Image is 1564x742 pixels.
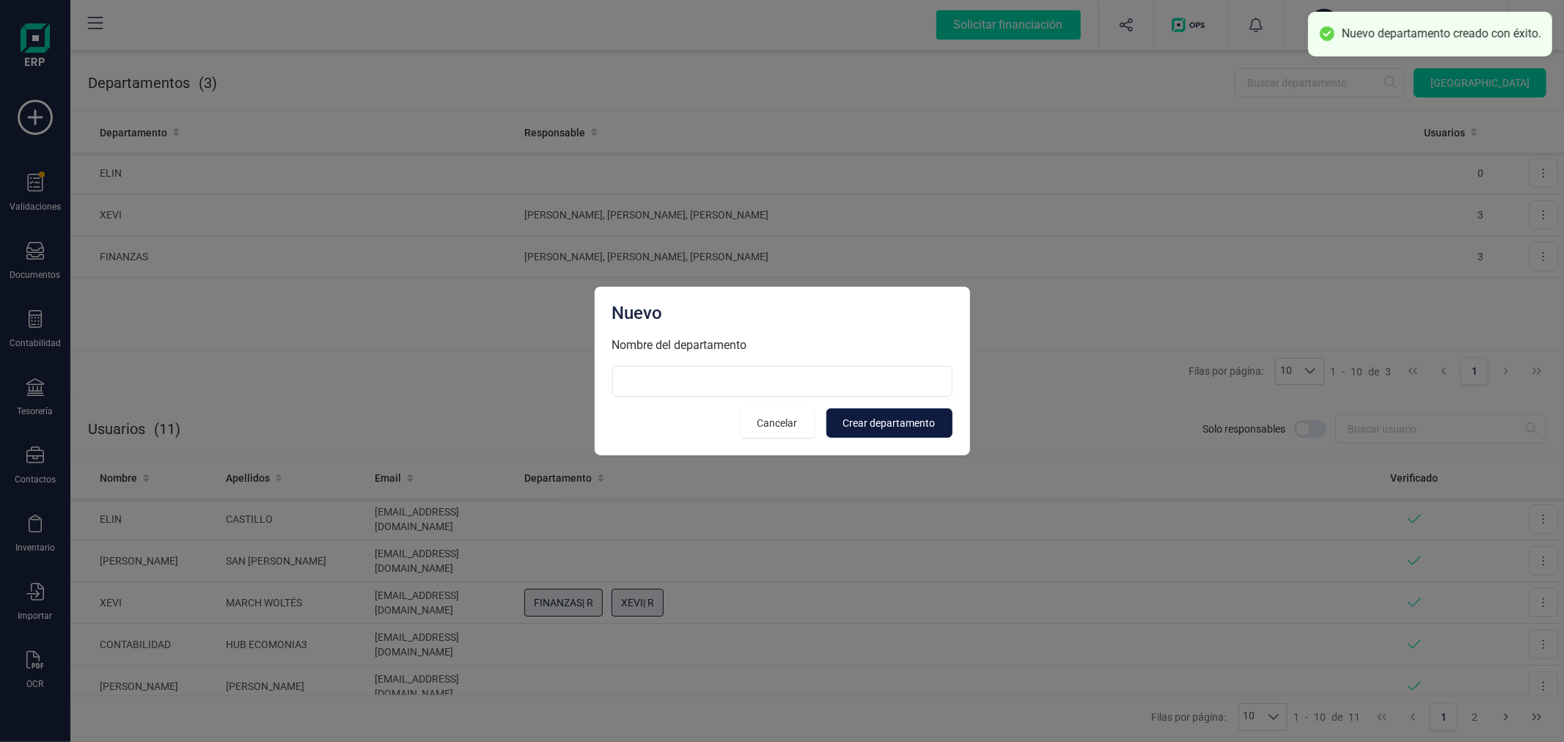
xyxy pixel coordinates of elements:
[826,408,952,438] button: Crear departamento
[1342,26,1541,42] div: Nuevo departamento creado con éxito.
[843,416,936,430] span: Crear departamento
[741,408,815,438] button: Cancelar
[757,416,798,430] span: Cancelar
[612,337,952,354] p: Nombre del departamento
[612,301,952,325] div: Nuevo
